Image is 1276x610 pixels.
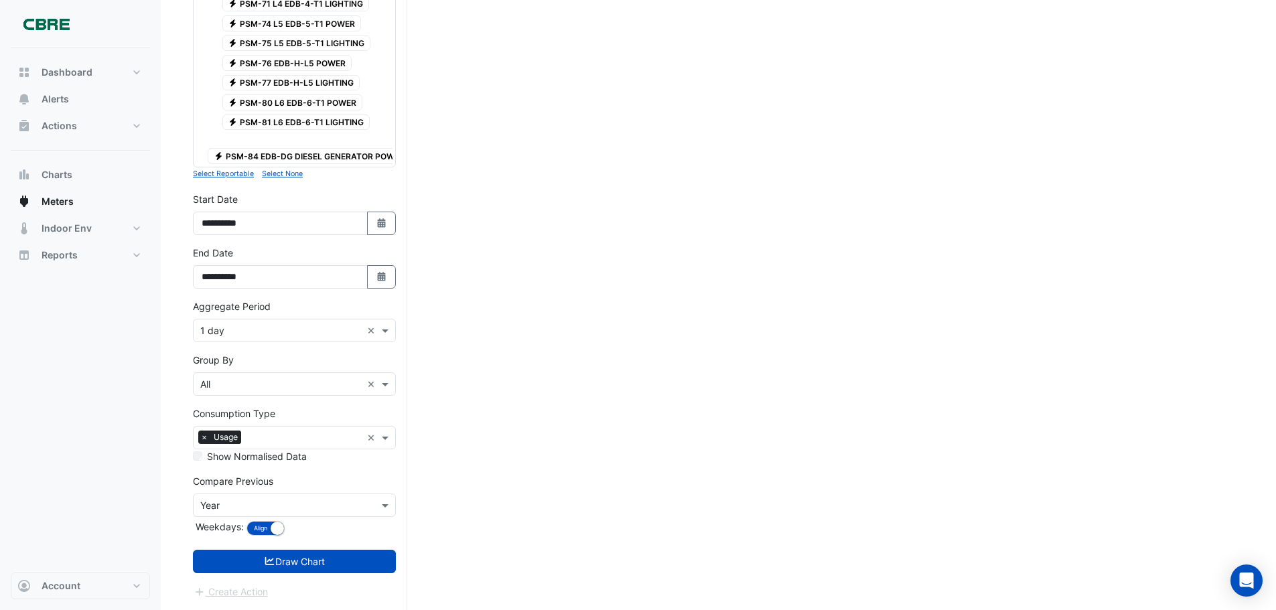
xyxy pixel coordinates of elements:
[193,299,271,313] label: Aggregate Period
[17,92,31,106] app-icon: Alerts
[228,117,238,127] fa-icon: Electricity
[42,195,74,208] span: Meters
[11,242,150,269] button: Reports
[214,151,224,161] fa-icon: Electricity
[210,431,241,444] span: Usage
[42,222,92,235] span: Indoor Env
[193,169,254,178] small: Select Reportable
[222,94,363,110] span: PSM-80 L6 EDB-6-T1 POWER
[42,168,72,181] span: Charts
[228,58,238,68] fa-icon: Electricity
[17,222,31,235] app-icon: Indoor Env
[262,169,303,178] small: Select None
[222,115,370,131] span: PSM-81 L6 EDB-6-T1 LIGHTING
[222,55,352,71] span: PSM-76 EDB-H-L5 POWER
[367,323,378,337] span: Clear
[42,119,77,133] span: Actions
[1230,564,1263,597] div: Open Intercom Messenger
[367,431,378,445] span: Clear
[193,520,244,534] label: Weekdays:
[222,15,362,31] span: PSM-74 L5 EDB-5-T1 POWER
[376,271,388,283] fa-icon: Select Date
[207,449,307,463] label: Show Normalised Data
[11,112,150,139] button: Actions
[193,474,273,488] label: Compare Previous
[11,215,150,242] button: Indoor Env
[228,78,238,88] fa-icon: Electricity
[11,86,150,112] button: Alerts
[193,406,275,421] label: Consumption Type
[228,18,238,28] fa-icon: Electricity
[228,38,238,48] fa-icon: Electricity
[193,167,254,179] button: Select Reportable
[42,66,92,79] span: Dashboard
[367,377,378,391] span: Clear
[193,192,238,206] label: Start Date
[262,167,303,179] button: Select None
[11,161,150,188] button: Charts
[17,66,31,79] app-icon: Dashboard
[193,353,234,367] label: Group By
[228,97,238,107] fa-icon: Electricity
[17,195,31,208] app-icon: Meters
[222,75,360,91] span: PSM-77 EDB-H-L5 LIGHTING
[17,168,31,181] app-icon: Charts
[198,431,210,444] span: ×
[17,119,31,133] app-icon: Actions
[11,59,150,86] button: Dashboard
[42,579,80,593] span: Account
[193,246,233,260] label: End Date
[42,248,78,262] span: Reports
[193,585,269,597] app-escalated-ticket-create-button: Please draw the charts first
[17,248,31,262] app-icon: Reports
[11,188,150,215] button: Meters
[208,148,411,164] span: PSM-84 EDB-DG DIESEL GENERATOR POWER
[376,218,388,229] fa-icon: Select Date
[222,35,371,52] span: PSM-75 L5 EDB-5-T1 LIGHTING
[16,11,76,37] img: Company Logo
[42,92,69,106] span: Alerts
[193,550,396,573] button: Draw Chart
[11,573,150,599] button: Account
